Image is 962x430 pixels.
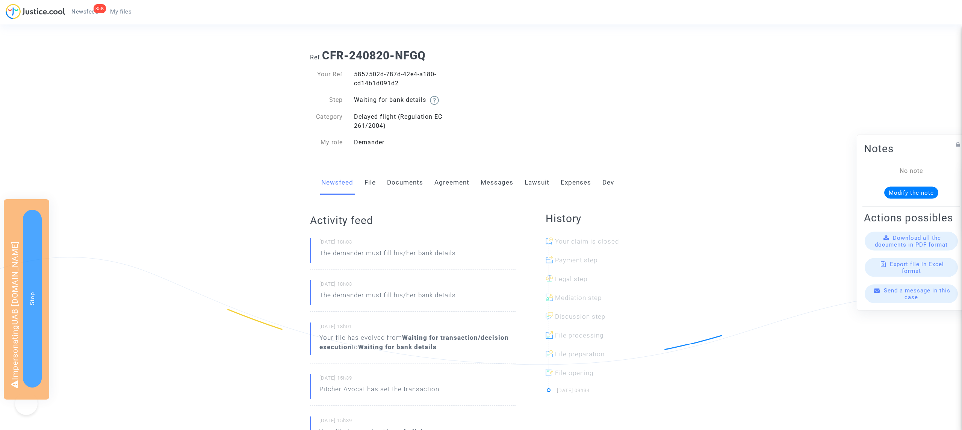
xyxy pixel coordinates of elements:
[884,287,950,301] span: Send a message in this case
[65,6,104,17] a: 35KNewsfeed
[319,281,516,291] small: [DATE] 18h03
[434,170,469,195] a: Agreement
[319,375,516,385] small: [DATE] 15h39
[23,210,42,388] button: Stop
[304,138,349,147] div: My role
[6,4,65,19] img: jc-logo.svg
[890,261,944,274] span: Export file in Excel format
[304,95,349,105] div: Step
[875,167,947,176] div: No note
[319,323,516,333] small: [DATE] 18h01
[546,212,652,225] h2: History
[430,96,439,105] img: help.svg
[387,170,423,195] a: Documents
[310,54,322,61] span: Ref.
[319,248,456,262] p: The demander must fill his/her bank details
[319,385,439,398] p: Pitcher Avocat has set the transaction
[864,142,959,155] h2: Notes
[304,70,349,88] div: Your Ref
[319,239,516,248] small: [DATE] 18h03
[319,291,456,304] p: The demander must fill his/her bank details
[319,334,509,351] b: Waiting for transaction/decision execution
[358,343,437,351] b: Waiting for bank details
[319,333,516,352] div: Your file has evolved from to
[481,170,513,195] a: Messages
[864,211,959,224] h2: Actions possibles
[319,417,516,427] small: [DATE] 15h39
[525,170,549,195] a: Lawsuit
[94,4,106,13] div: 35K
[4,199,49,400] div: Impersonating
[602,170,614,195] a: Dev
[555,238,619,245] span: Your claim is closed
[110,8,132,15] span: My files
[71,8,98,15] span: Newsfeed
[322,49,426,62] b: CFR-240820-NFGQ
[884,187,938,199] button: Modify the note
[348,112,481,130] div: Delayed flight (Regulation EC 261/2004)
[365,170,376,195] a: File
[321,170,353,195] a: Newsfeed
[304,112,349,130] div: Category
[348,70,481,88] div: 5857502d-787d-42e4-a180-cd14b1d091d2
[561,170,591,195] a: Expenses
[348,95,481,105] div: Waiting for bank details
[348,138,481,147] div: Demander
[875,235,948,248] span: Download all the documents in PDF format
[29,292,36,305] span: Stop
[104,6,138,17] a: My files
[15,392,38,415] iframe: Help Scout Beacon - Open
[310,214,516,227] h2: Activity feed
